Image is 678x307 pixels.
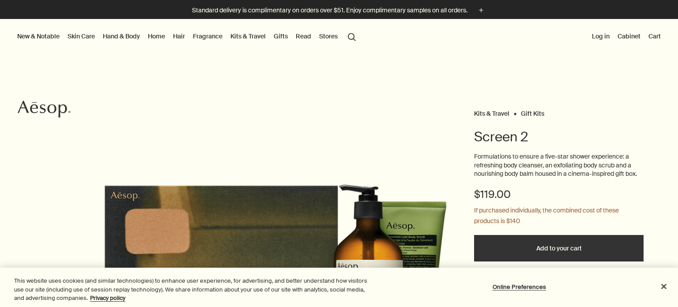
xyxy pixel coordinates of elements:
[474,235,644,262] button: Add to your cart - $119.00
[344,28,360,45] button: Open search
[317,30,339,42] button: Stores
[474,187,511,201] span: $119.00
[521,110,544,114] a: Gift Kits
[15,19,360,54] nav: primary
[474,152,644,178] p: Formulations to ensure a five-star shower experience: a refreshing body cleanser, an exfoliating ...
[101,30,142,42] a: Hand & Body
[590,19,663,54] nav: supplementary
[492,278,547,296] button: Online Preferences, Opens the preference center dialog
[474,205,644,227] p: If purchased individually, the combined cost of these products is $140
[654,277,674,296] button: Close
[474,110,509,114] a: Kits & Travel
[14,277,373,303] div: This website uses cookies (and similar technologies) to enhance user experience, for advertising,...
[272,30,290,42] a: Gifts
[171,30,187,42] a: Hair
[192,5,486,15] button: Standard delivery is complimentary on orders over $51. Enjoy complimentary samples on all orders.
[474,128,644,146] h1: Screen 2
[616,30,642,42] a: Cabinet
[18,100,71,118] svg: Aesop
[647,30,663,42] button: Cart
[192,6,467,15] p: Standard delivery is complimentary on orders over $51. Enjoy complimentary samples on all orders.
[191,30,224,42] a: Fragrance
[294,30,313,42] a: Read
[90,294,125,302] a: More information about your privacy, opens in a new tab
[229,30,267,42] a: Kits & Travel
[66,30,97,42] a: Skin Care
[146,30,167,42] a: Home
[15,30,61,42] button: New & Notable
[590,30,611,42] button: Log in
[15,98,73,122] a: Aesop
